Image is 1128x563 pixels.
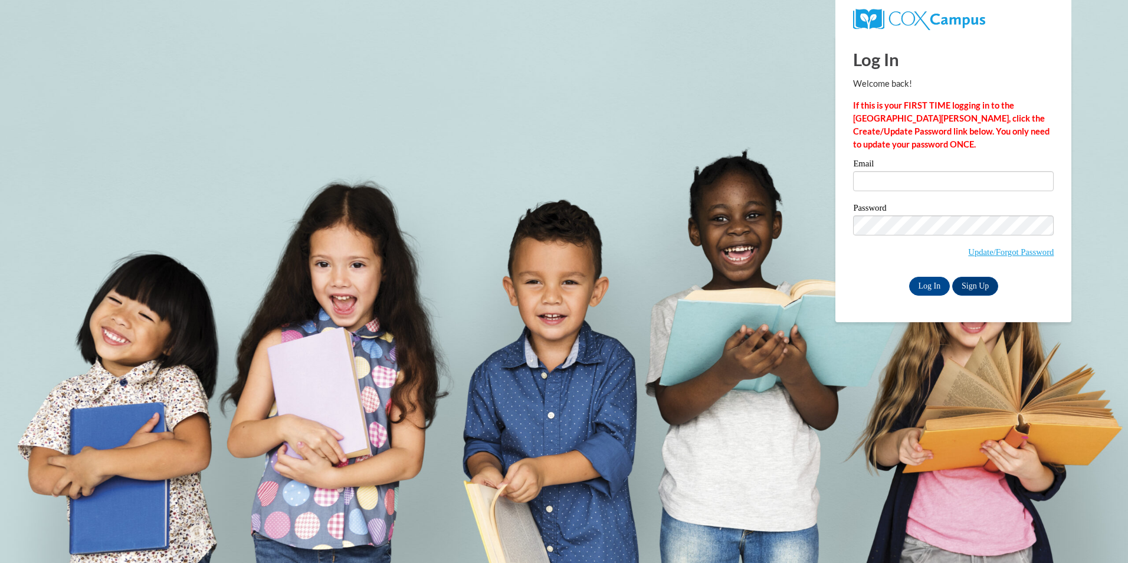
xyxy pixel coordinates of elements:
a: Update/Forgot Password [968,247,1054,257]
a: COX Campus [853,14,985,24]
strong: If this is your FIRST TIME logging in to the [GEOGRAPHIC_DATA][PERSON_NAME], click the Create/Upd... [853,100,1050,149]
img: COX Campus [853,9,985,30]
h1: Log In [853,47,1054,71]
input: Log In [909,277,950,296]
p: Welcome back! [853,77,1054,90]
label: Email [853,159,1054,171]
a: Sign Up [952,277,998,296]
label: Password [853,204,1054,215]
